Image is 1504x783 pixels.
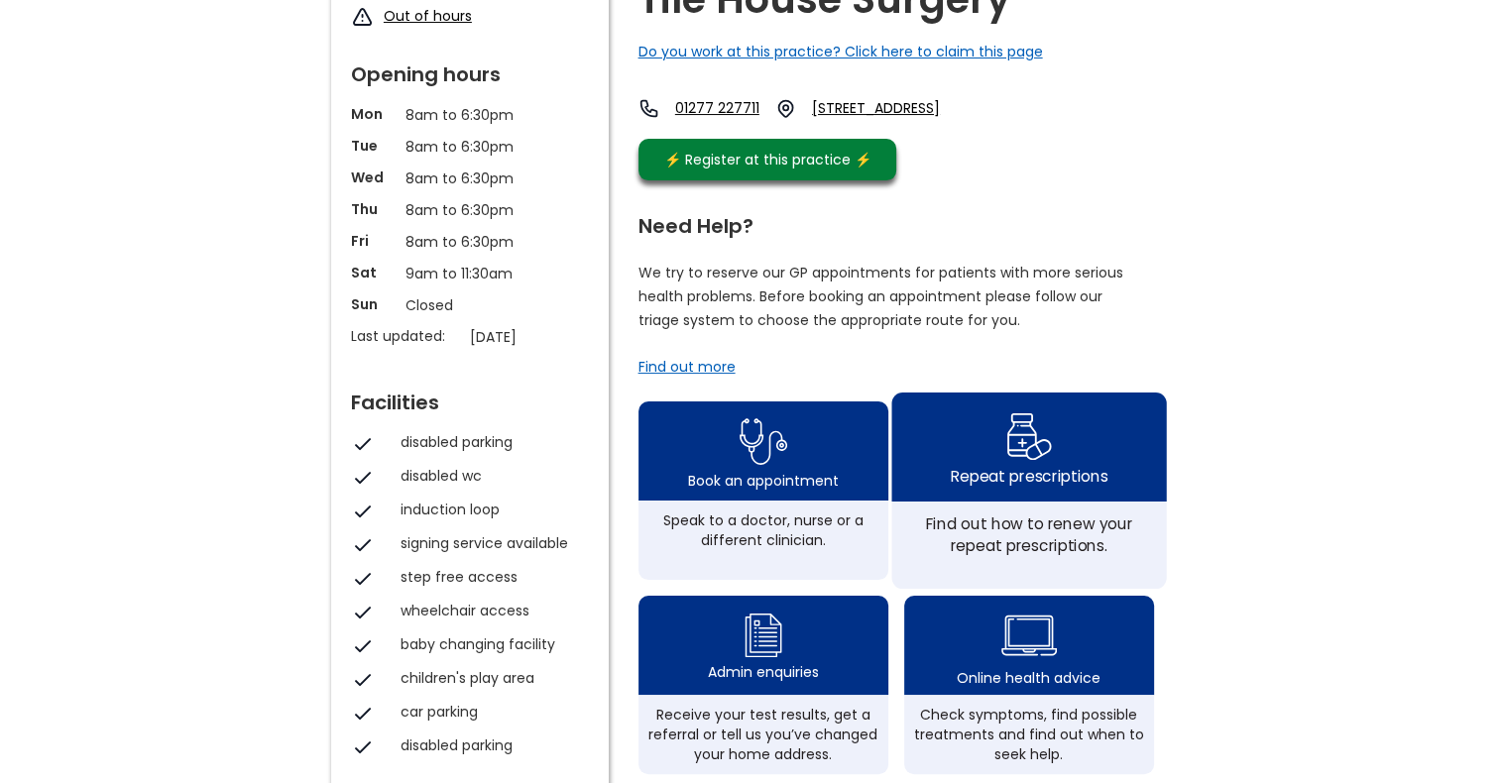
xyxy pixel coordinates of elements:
p: We try to reserve our GP appointments for patients with more serious health problems. Before book... [638,261,1124,332]
div: disabled parking [401,432,579,452]
div: Opening hours [351,55,589,84]
p: Last updated: [351,326,460,346]
div: Speak to a doctor, nurse or a different clinician. [648,510,878,550]
div: Facilities [351,383,589,412]
div: Need Help? [638,206,1154,236]
div: car parking [401,702,579,722]
p: 8am to 6:30pm [405,104,534,126]
p: Wed [351,168,396,187]
p: Sat [351,263,396,282]
p: 9am to 11:30am [405,263,534,284]
img: repeat prescription icon [1005,407,1052,465]
p: 8am to 6:30pm [405,168,534,189]
img: book appointment icon [740,412,787,471]
a: repeat prescription iconRepeat prescriptionsFind out how to renew your repeat prescriptions. [891,392,1166,589]
p: [DATE] [470,326,599,348]
a: 01277 227711 [675,98,759,119]
div: Find out how to renew your repeat prescriptions. [902,512,1155,556]
div: signing service available [401,533,579,553]
div: Receive your test results, get a referral or tell us you’ve changed your home address. [648,705,878,764]
div: wheelchair access [401,601,579,620]
p: Thu [351,199,396,219]
img: admin enquiry icon [742,609,785,662]
p: Sun [351,294,396,314]
p: Mon [351,104,396,124]
a: Do you work at this practice? Click here to claim this page [638,42,1043,61]
p: Fri [351,231,396,251]
div: Check symptoms, find possible treatments and find out when to seek help. [914,705,1144,764]
p: 8am to 6:30pm [405,199,534,221]
p: Closed [405,294,534,316]
a: Find out more [638,357,736,377]
div: children's play area [401,668,579,688]
img: exclamation icon [351,6,374,29]
div: disabled wc [401,466,579,486]
a: book appointment icon Book an appointmentSpeak to a doctor, nurse or a different clinician. [638,401,888,580]
div: Admin enquiries [708,662,819,682]
div: Book an appointment [688,471,839,491]
a: admin enquiry iconAdmin enquiriesReceive your test results, get a referral or tell us you’ve chan... [638,596,888,774]
div: induction loop [401,500,579,519]
a: [STREET_ADDRESS] [812,98,981,119]
div: Repeat prescriptions [950,465,1106,487]
div: Online health advice [957,668,1100,688]
img: practice location icon [775,98,796,119]
a: ⚡️ Register at this practice ⚡️ [638,139,896,180]
div: ⚡️ Register at this practice ⚡️ [654,149,882,170]
div: baby changing facility [401,634,579,654]
p: 8am to 6:30pm [405,231,534,253]
div: disabled parking [401,735,579,755]
div: step free access [401,567,579,587]
img: health advice icon [1001,603,1057,668]
img: telephone icon [638,98,659,119]
a: Out of hours [384,6,472,26]
p: 8am to 6:30pm [405,136,534,158]
a: health advice iconOnline health adviceCheck symptoms, find possible treatments and find out when ... [904,596,1154,774]
p: Tue [351,136,396,156]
